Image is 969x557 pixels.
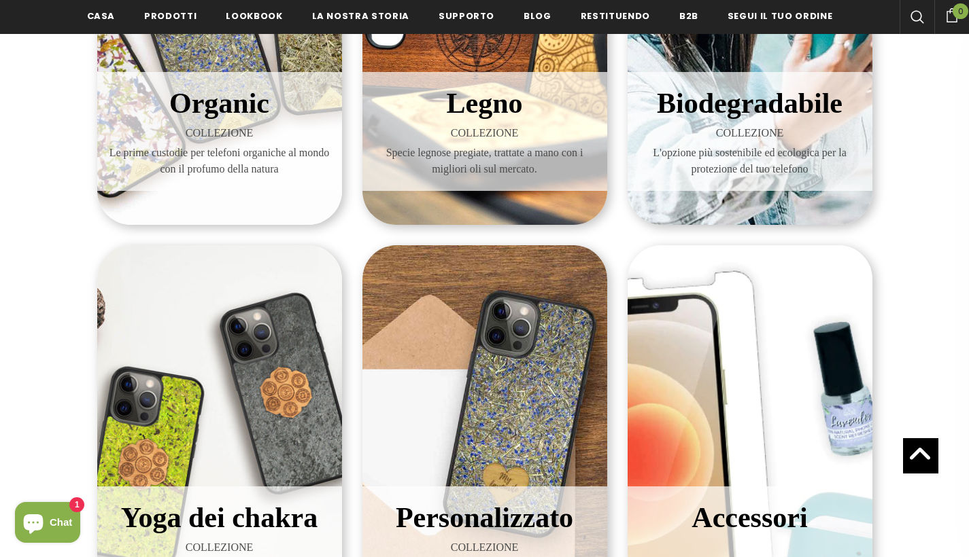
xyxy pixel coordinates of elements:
[934,6,969,22] a: 0
[169,88,269,119] span: Organic
[107,539,332,556] span: COLLEZIONE
[581,10,650,22] span: Restituendo
[446,88,522,119] span: Legno
[107,125,332,141] span: COLLEZIONE
[373,125,597,141] span: COLLEZIONE
[953,3,968,19] span: 0
[373,539,597,556] span: COLLEZIONE
[121,502,318,533] span: Yoga dei chakra
[692,502,807,533] span: Accessori
[728,10,832,22] span: Segui il tuo ordine
[396,502,573,533] span: Personalizzato
[657,88,843,119] span: Biodegradabile
[638,125,862,141] span: COLLEZIONE
[373,145,597,177] span: Specie legnose pregiate, trattate a mano con i migliori oli sul mercato.
[11,502,84,546] inbox-online-store-chat: Shopify online store chat
[226,10,282,22] span: Lookbook
[638,145,862,177] span: L'opzione più sostenibile ed ecologica per la protezione del tuo telefono
[87,10,116,22] span: Casa
[144,10,197,22] span: Prodotti
[679,10,698,22] span: B2B
[439,10,494,22] span: supporto
[107,145,332,177] span: Le prime custodie per telefoni organiche al mondo con il profumo della natura
[524,10,551,22] span: Blog
[312,10,409,22] span: La nostra storia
